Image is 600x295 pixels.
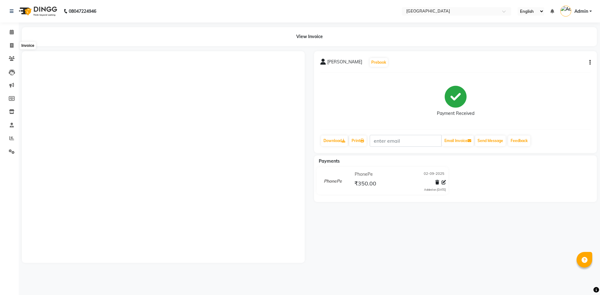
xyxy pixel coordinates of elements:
[574,8,588,15] span: Admin
[475,135,506,146] button: Send Message
[349,135,367,146] a: Print
[354,180,376,189] span: ₹350.00
[437,110,474,117] div: Payment Received
[321,135,348,146] a: Download
[424,171,444,178] span: 02-09-2025
[560,6,571,17] img: Admin
[442,135,474,146] button: Email Invoice
[327,59,362,67] span: [PERSON_NAME]
[370,58,388,67] button: Prebook
[370,135,442,147] input: enter email
[319,158,340,164] span: Payments
[69,2,96,20] b: 08047224946
[424,188,446,192] div: Added on [DATE]
[20,42,36,49] div: Invoice
[508,135,530,146] a: Feedback
[574,270,594,289] iframe: chat widget
[16,2,59,20] img: logo
[355,171,373,178] span: PhonePe
[22,27,597,46] div: View Invoice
